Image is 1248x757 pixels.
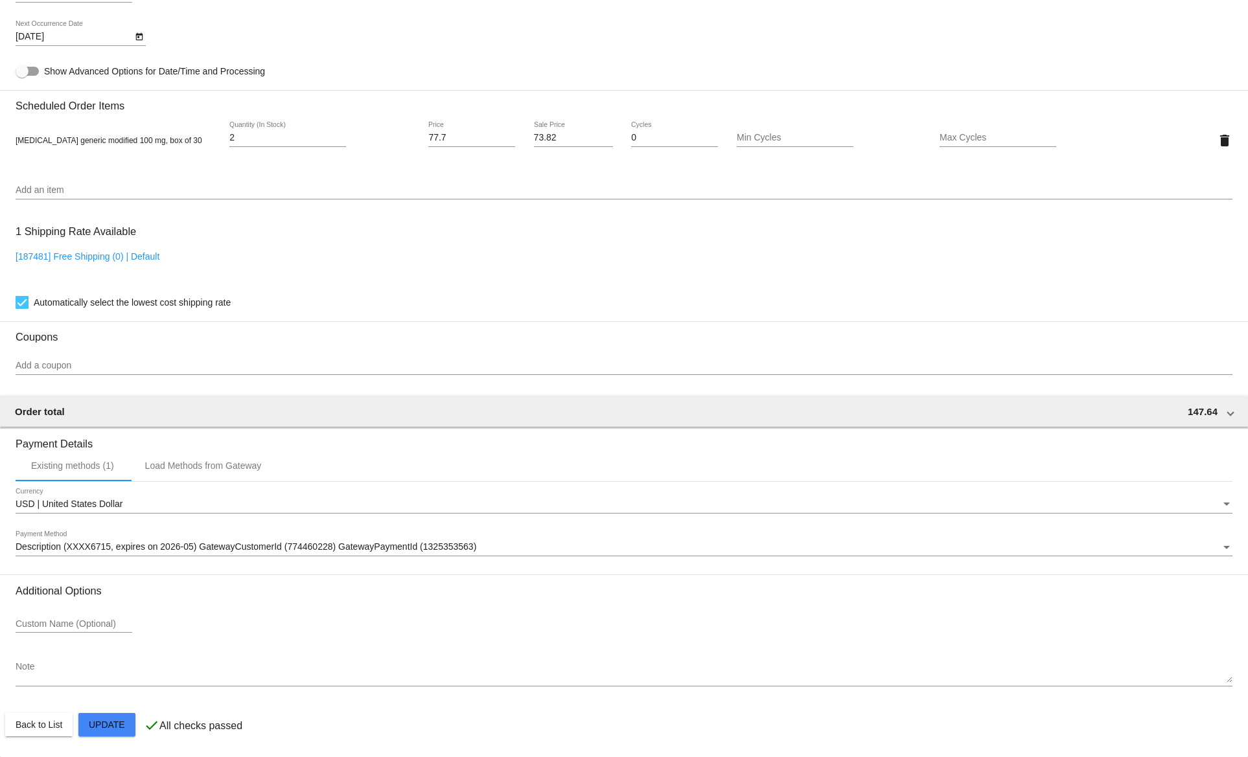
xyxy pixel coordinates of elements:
mat-icon: check [144,717,159,733]
span: Update [89,719,125,730]
span: Description (XXXX6715, expires on 2026-05) GatewayCustomerId (774460228) GatewayPaymentId (132535... [16,541,476,552]
span: Show Advanced Options for Date/Time and Processing [44,65,265,78]
span: Back to List [16,719,62,730]
input: Add an item [16,185,1232,196]
h3: Scheduled Order Items [16,90,1232,112]
input: Custom Name (Optional) [16,619,132,629]
a: [187481] Free Shipping (0) | Default [16,251,159,262]
span: USD | United States Dollar [16,499,122,509]
button: Update [78,713,135,736]
span: Order total [15,406,65,417]
input: Max Cycles [940,133,1056,143]
h3: 1 Shipping Rate Available [16,218,136,245]
span: [MEDICAL_DATA] generic modified 100 mg, box of 30 [16,136,202,145]
p: All checks passed [159,720,242,732]
mat-select: Currency [16,499,1232,510]
div: Existing methods (1) [31,460,114,471]
button: Back to List [5,713,73,736]
mat-icon: delete [1217,133,1232,148]
h3: Coupons [16,321,1232,343]
input: Add a coupon [16,361,1232,371]
span: 147.64 [1188,406,1218,417]
span: Automatically select the lowest cost shipping rate [34,295,231,310]
input: Price [428,133,515,143]
input: Next Occurrence Date [16,32,132,42]
button: Open calendar [132,29,146,43]
mat-select: Payment Method [16,542,1232,552]
input: Quantity (In Stock) [229,133,346,143]
input: Sale Price [534,133,613,143]
div: Load Methods from Gateway [145,460,262,471]
input: Cycles [631,133,718,143]
input: Min Cycles [737,133,853,143]
h3: Additional Options [16,585,1232,597]
h3: Payment Details [16,428,1232,450]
